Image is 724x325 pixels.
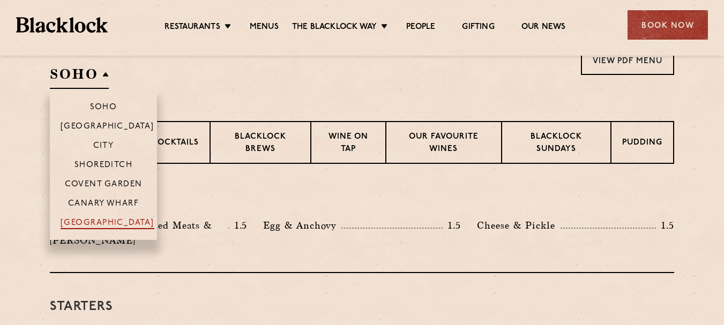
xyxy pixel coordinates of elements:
a: Restaurants [165,22,220,34]
a: Our News [521,22,566,34]
p: [GEOGRAPHIC_DATA] [61,122,154,133]
p: Shoreditch [74,161,133,171]
p: Wine on Tap [322,131,375,156]
p: Blacklock Sundays [513,131,600,156]
p: [GEOGRAPHIC_DATA] [61,218,154,229]
p: Pudding [622,137,662,150]
p: 1.5 [443,218,461,232]
p: Soho [90,103,117,114]
p: Cocktails [151,137,199,150]
p: City [93,141,114,152]
p: Our favourite wines [397,131,490,156]
p: Canary Wharf [68,199,139,210]
p: 1.5 [229,218,248,232]
p: Egg & Anchovy [263,218,341,233]
a: Gifting [462,22,494,34]
p: Covent Garden [65,180,143,191]
a: The Blacklock Way [292,22,377,34]
div: Book Now [628,10,708,40]
h3: Starters [50,300,674,314]
p: Blacklock Brews [221,131,300,156]
a: People [406,22,435,34]
h3: Pre Chop Bites [50,191,674,205]
h2: SOHO [50,65,109,89]
a: View PDF Menu [581,46,674,75]
img: BL_Textured_Logo-footer-cropped.svg [16,17,108,33]
p: Cheese & Pickle [477,218,561,233]
a: Menus [250,22,279,34]
p: 1.5 [656,218,674,232]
